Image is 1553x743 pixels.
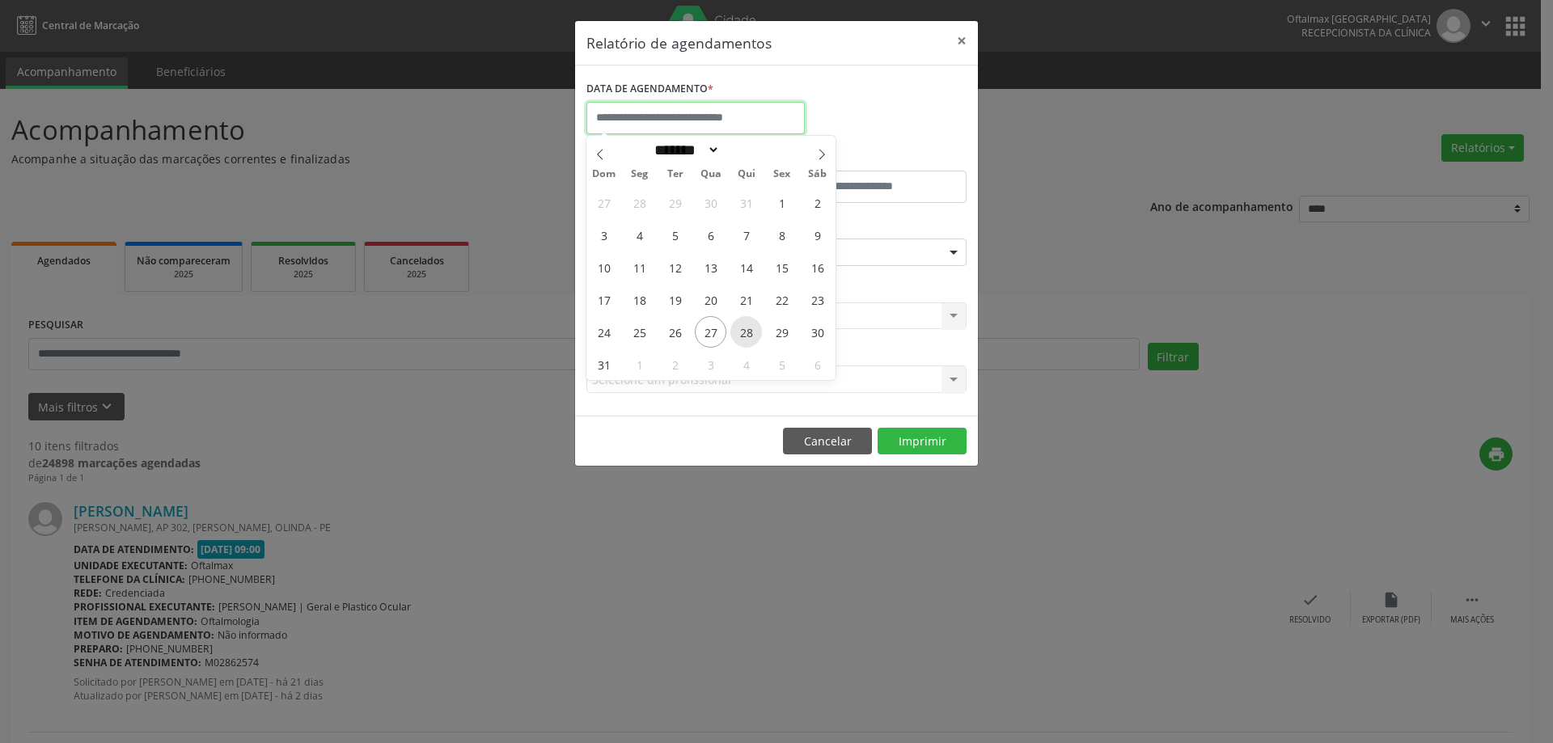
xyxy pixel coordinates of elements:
button: Close [946,21,978,61]
span: Julho 28, 2025 [624,187,655,218]
span: Agosto 2, 2025 [802,187,833,218]
span: Sex [764,169,800,179]
span: Agosto 13, 2025 [695,251,726,283]
span: Agosto 15, 2025 [766,251,798,283]
span: Agosto 16, 2025 [802,251,833,283]
span: Agosto 8, 2025 [766,219,798,251]
span: Agosto 17, 2025 [588,284,620,315]
span: Agosto 4, 2025 [624,219,655,251]
span: Setembro 1, 2025 [624,348,655,380]
span: Qua [693,169,729,179]
span: Agosto 10, 2025 [588,251,620,283]
span: Agosto 26, 2025 [659,316,691,348]
span: Agosto 11, 2025 [624,251,655,283]
span: Agosto 6, 2025 [695,219,726,251]
span: Agosto 28, 2025 [730,316,762,348]
input: Year [720,141,773,158]
span: Julho 31, 2025 [730,187,762,218]
span: Agosto 3, 2025 [588,219,620,251]
span: Setembro 6, 2025 [802,348,833,380]
label: DATA DE AGENDAMENTO [586,77,713,102]
span: Agosto 30, 2025 [802,316,833,348]
span: Qui [729,169,764,179]
span: Agosto 1, 2025 [766,187,798,218]
span: Julho 30, 2025 [695,187,726,218]
button: Cancelar [783,428,872,455]
span: Agosto 5, 2025 [659,219,691,251]
span: Agosto 21, 2025 [730,284,762,315]
span: Agosto 27, 2025 [695,316,726,348]
label: ATÉ [781,146,967,171]
span: Julho 27, 2025 [588,187,620,218]
span: Agosto 12, 2025 [659,251,691,283]
span: Agosto 9, 2025 [802,219,833,251]
span: Julho 29, 2025 [659,187,691,218]
span: Dom [586,169,622,179]
span: Setembro 3, 2025 [695,348,726,380]
span: Agosto 20, 2025 [695,284,726,315]
span: Setembro 4, 2025 [730,348,762,380]
span: Ter [658,169,693,179]
span: Agosto 7, 2025 [730,219,762,251]
span: Agosto 31, 2025 [588,348,620,380]
span: Agosto 18, 2025 [624,284,655,315]
span: Seg [622,169,658,179]
h5: Relatório de agendamentos [586,32,772,53]
span: Agosto 25, 2025 [624,316,655,348]
select: Month [649,141,720,158]
span: Agosto 23, 2025 [802,284,833,315]
span: Agosto 24, 2025 [588,316,620,348]
span: Agosto 22, 2025 [766,284,798,315]
span: Agosto 19, 2025 [659,284,691,315]
span: Agosto 29, 2025 [766,316,798,348]
span: Sáb [800,169,836,179]
span: Setembro 5, 2025 [766,348,798,380]
button: Imprimir [878,428,967,455]
span: Agosto 14, 2025 [730,251,762,283]
span: Setembro 2, 2025 [659,348,691,380]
